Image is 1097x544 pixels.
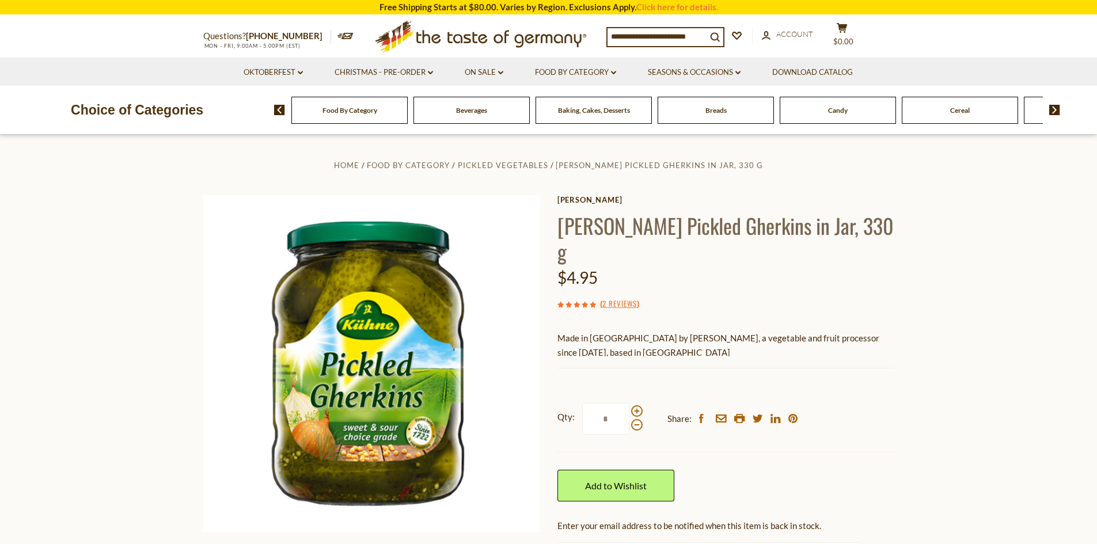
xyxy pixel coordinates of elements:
[465,66,503,79] a: On Sale
[667,412,692,426] span: Share:
[558,106,630,115] a: Baking, Cakes, Desserts
[772,66,853,79] a: Download Catalog
[648,66,741,79] a: Seasons & Occasions
[557,331,894,360] p: Made in [GEOGRAPHIC_DATA] by [PERSON_NAME], a vegetable and fruit processor since [DATE], based i...
[367,161,450,170] a: Food By Category
[602,298,637,310] a: 2 Reviews
[828,106,848,115] a: Candy
[600,298,639,309] span: ( )
[1049,105,1060,115] img: next arrow
[334,161,359,170] a: Home
[557,410,575,424] strong: Qty:
[203,29,331,44] p: Questions?
[557,519,894,533] div: Enter your email address to be notified when this item is back in stock.
[535,66,616,79] a: Food By Category
[557,195,894,204] a: [PERSON_NAME]
[557,470,674,501] a: Add to Wishlist
[833,37,853,46] span: $0.00
[762,28,813,41] a: Account
[557,212,894,264] h1: [PERSON_NAME] Pickled Gherkins in Jar, 330 g
[636,2,718,12] a: Click here for details.
[556,161,763,170] a: [PERSON_NAME] Pickled Gherkins in Jar, 330 g
[335,66,433,79] a: Christmas - PRE-ORDER
[825,22,860,51] button: $0.00
[705,106,727,115] a: Breads
[776,29,813,39] span: Account
[246,31,322,41] a: [PHONE_NUMBER]
[244,66,303,79] a: Oktoberfest
[456,106,487,115] a: Beverages
[458,161,548,170] a: Pickled Vegetables
[203,43,301,49] span: MON - FRI, 9:00AM - 5:00PM (EST)
[557,268,598,287] span: $4.95
[203,195,540,532] img: Kuehne Pickled Gherkins
[950,106,970,115] a: Cereal
[322,106,377,115] a: Food By Category
[582,403,629,435] input: Qty:
[274,105,285,115] img: previous arrow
